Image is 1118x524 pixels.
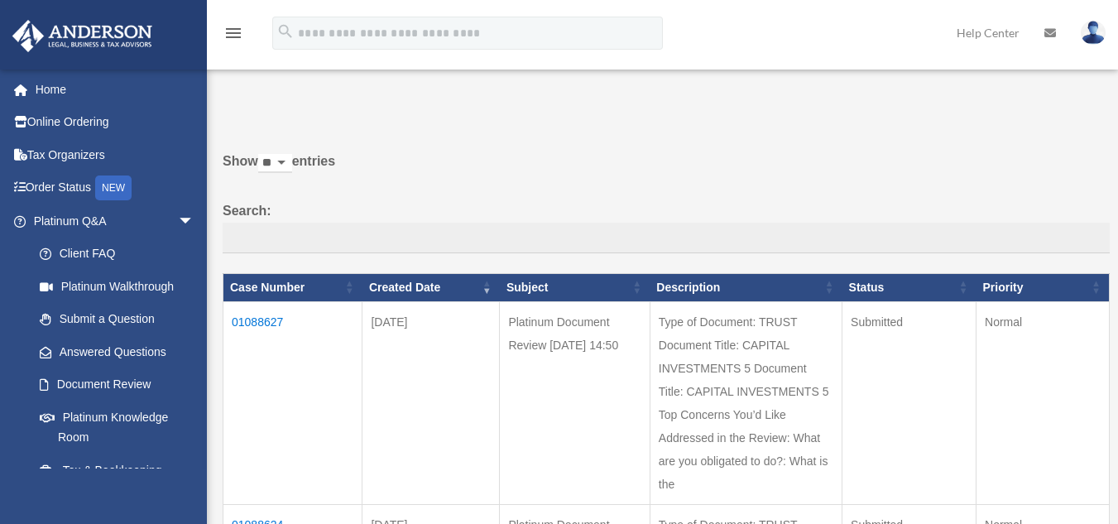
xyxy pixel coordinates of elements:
label: Search: [223,200,1110,254]
td: Platinum Document Review [DATE] 14:50 [500,301,650,504]
img: User Pic [1081,21,1106,45]
i: search [276,22,295,41]
a: Document Review [23,368,211,401]
a: Order StatusNEW [12,171,219,205]
div: NEW [95,175,132,200]
a: Online Ordering [12,106,219,139]
a: Home [12,73,219,106]
td: [DATE] [362,301,500,504]
span: arrow_drop_down [178,204,211,238]
a: menu [223,29,243,43]
th: Description: activate to sort column ascending [650,274,842,302]
i: menu [223,23,243,43]
a: Tax Organizers [12,138,219,171]
a: Client FAQ [23,238,211,271]
a: Platinum Knowledge Room [23,401,211,454]
th: Created Date: activate to sort column ascending [362,274,500,302]
td: Submitted [842,301,976,504]
a: Submit a Question [23,303,211,336]
th: Case Number: activate to sort column ascending [223,274,362,302]
select: Showentries [258,154,292,173]
td: Type of Document: TRUST Document Title: CAPITAL INVESTMENTS 5 Document Title: CAPITAL INVESTMENTS... [650,301,842,504]
a: Platinum Walkthrough [23,270,211,303]
td: 01088627 [223,301,362,504]
a: Platinum Q&Aarrow_drop_down [12,204,211,238]
th: Status: activate to sort column ascending [842,274,976,302]
img: Anderson Advisors Platinum Portal [7,20,157,52]
a: Answered Questions [23,335,203,368]
td: Normal [976,301,1110,504]
label: Show entries [223,150,1110,190]
th: Priority: activate to sort column ascending [976,274,1110,302]
th: Subject: activate to sort column ascending [500,274,650,302]
a: Tax & Bookkeeping Packages [23,454,211,507]
input: Search: [223,223,1110,254]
